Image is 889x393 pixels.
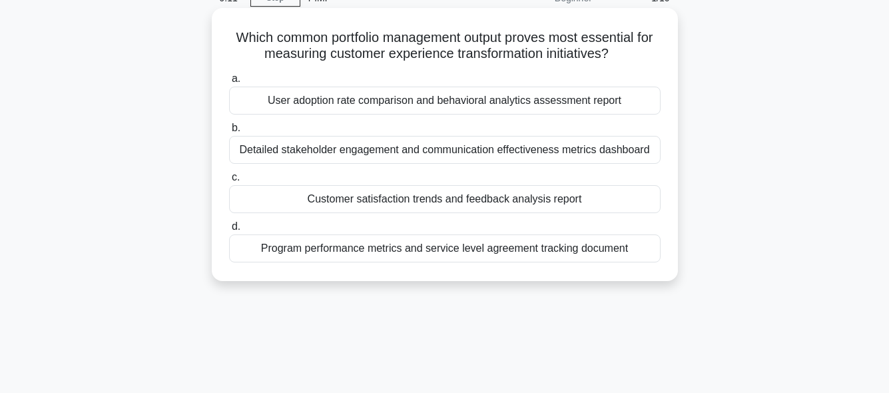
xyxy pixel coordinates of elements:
span: c. [232,171,240,183]
div: Customer satisfaction trends and feedback analysis report [229,185,661,213]
div: Program performance metrics and service level agreement tracking document [229,234,661,262]
span: b. [232,122,240,133]
div: Detailed stakeholder engagement and communication effectiveness metrics dashboard [229,136,661,164]
span: a. [232,73,240,84]
span: d. [232,220,240,232]
div: User adoption rate comparison and behavioral analytics assessment report [229,87,661,115]
h5: Which common portfolio management output proves most essential for measuring customer experience ... [228,29,662,63]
